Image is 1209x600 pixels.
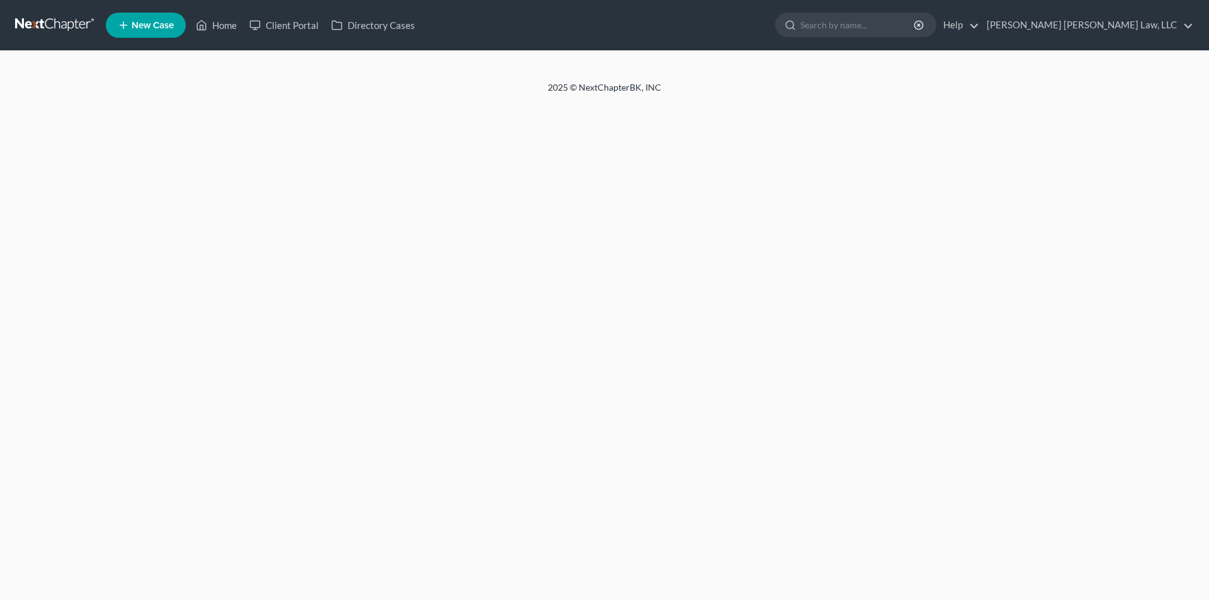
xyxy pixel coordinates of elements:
[325,14,421,37] a: Directory Cases
[132,21,174,30] span: New Case
[937,14,979,37] a: Help
[800,13,916,37] input: Search by name...
[243,14,325,37] a: Client Portal
[246,81,963,104] div: 2025 © NextChapterBK, INC
[190,14,243,37] a: Home
[980,14,1193,37] a: [PERSON_NAME] [PERSON_NAME] Law, LLC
